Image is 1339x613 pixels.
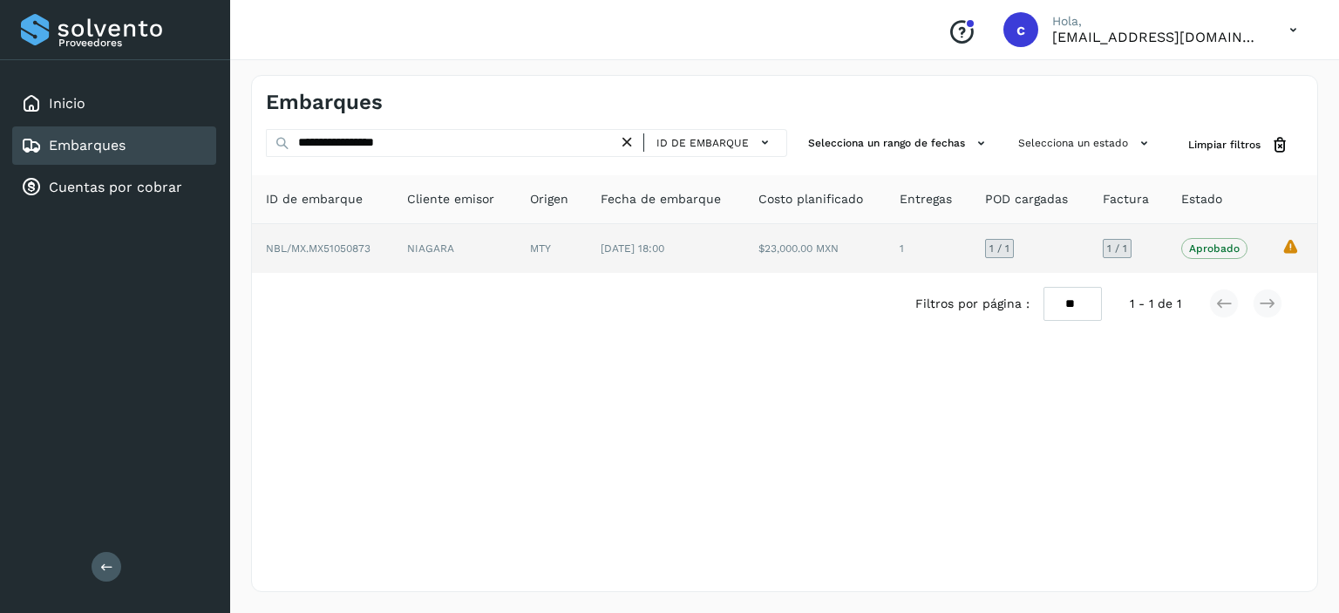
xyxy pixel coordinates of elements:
span: Entregas [900,190,952,208]
div: Inicio [12,85,216,123]
button: Selecciona un rango de fechas [801,129,997,158]
span: ID de embarque [656,135,749,151]
div: Embarques [12,126,216,165]
span: ID de embarque [266,190,363,208]
span: NBL/MX.MX51050873 [266,242,370,255]
td: NIAGARA [393,224,516,273]
span: POD cargadas [985,190,1068,208]
p: cobranza@nuevomex.com.mx [1052,29,1261,45]
span: Filtros por página : [915,295,1030,313]
span: [DATE] 18:00 [601,242,664,255]
button: ID de embarque [651,130,779,155]
span: Limpiar filtros [1188,137,1261,153]
span: Origen [530,190,568,208]
a: Cuentas por cobrar [49,179,182,195]
td: 1 [886,224,971,273]
span: Estado [1181,190,1222,208]
span: Factura [1103,190,1149,208]
a: Embarques [49,137,126,153]
p: Aprobado [1189,242,1240,255]
p: Hola, [1052,14,1261,29]
h4: Embarques [266,90,383,115]
button: Limpiar filtros [1174,129,1303,161]
span: 1 / 1 [1107,243,1127,254]
span: 1 / 1 [989,243,1009,254]
button: Selecciona un estado [1011,129,1160,158]
span: Costo planificado [758,190,863,208]
a: Inicio [49,95,85,112]
span: 1 - 1 de 1 [1130,295,1181,313]
p: Proveedores [58,37,209,49]
span: Fecha de embarque [601,190,721,208]
td: $23,000.00 MXN [744,224,886,273]
div: Cuentas por cobrar [12,168,216,207]
span: Cliente emisor [407,190,494,208]
td: MTY [516,224,587,273]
